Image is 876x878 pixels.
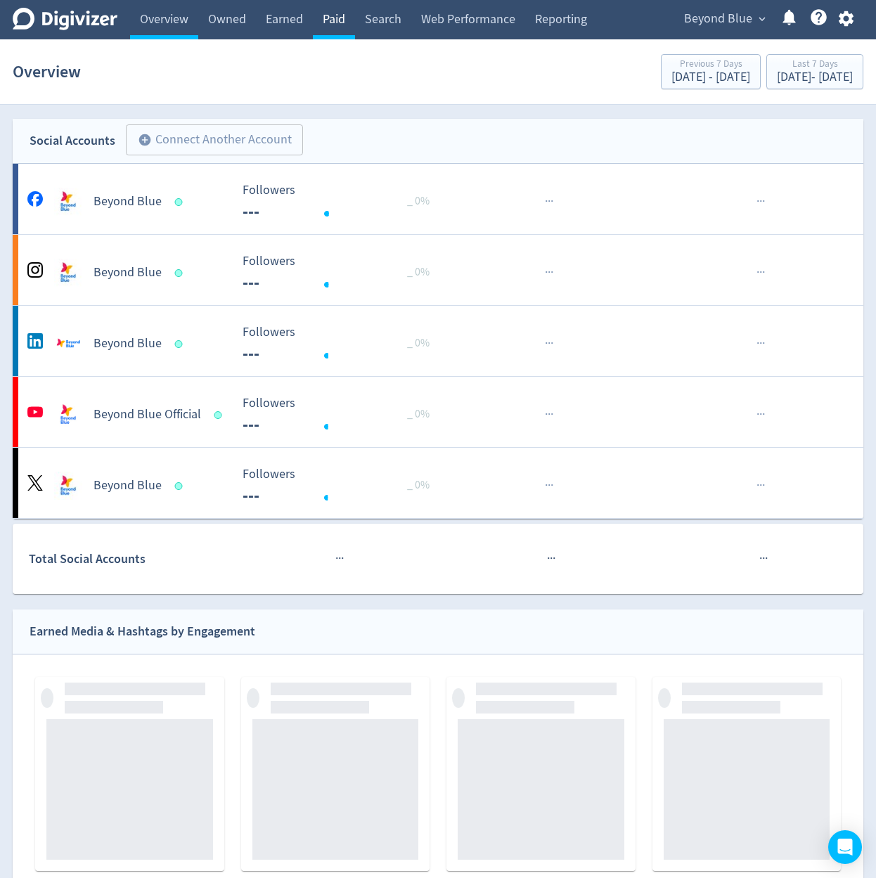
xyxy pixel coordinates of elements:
span: Data last synced: 3 Oct 2025, 7:02am (AEST) [175,340,187,348]
span: Beyond Blue [684,8,752,30]
h5: Beyond Blue Official [94,406,201,423]
span: · [762,406,765,423]
span: · [762,193,765,210]
span: · [548,193,550,210]
span: _ 0% [407,336,430,350]
span: Data last synced: 2 Oct 2025, 11:02pm (AEST) [214,411,226,419]
span: · [547,550,550,567]
svg: Followers --- [236,325,446,363]
span: · [759,335,762,352]
h1: Overview [13,49,81,94]
span: · [545,264,548,281]
span: · [550,193,553,210]
span: · [548,264,550,281]
span: · [762,335,765,352]
span: _ 0% [407,194,430,208]
span: · [759,264,762,281]
h5: Beyond Blue [94,477,162,494]
div: Open Intercom Messenger [828,830,862,864]
a: Beyond Blue undefinedBeyond Blue Followers --- Followers --- _ 0%······ [13,306,863,376]
div: Total Social Accounts [29,549,232,569]
svg: Followers --- [236,396,446,434]
span: · [335,550,338,567]
span: · [756,193,759,210]
div: [DATE] - [DATE] [671,71,750,84]
button: Last 7 Days[DATE]- [DATE] [766,54,863,89]
svg: Followers --- [236,467,446,505]
button: Previous 7 Days[DATE] - [DATE] [661,54,761,89]
div: Previous 7 Days [671,59,750,71]
span: · [548,477,550,494]
button: Connect Another Account [126,124,303,155]
img: Beyond Blue Official undefined [54,401,82,429]
span: · [759,193,762,210]
span: · [550,406,553,423]
svg: Followers --- [236,183,446,221]
span: · [759,477,762,494]
span: Data last synced: 2 Oct 2025, 6:02pm (AEST) [175,482,187,490]
span: Data last synced: 2 Oct 2025, 6:02pm (AEST) [175,198,187,206]
h5: Beyond Blue [94,264,162,281]
h5: Beyond Blue [94,335,162,352]
span: _ 0% [407,407,430,421]
h5: Beyond Blue [94,193,162,210]
span: · [553,550,555,567]
span: Data last synced: 3 Oct 2025, 7:02am (AEST) [175,269,187,277]
span: · [756,406,759,423]
div: Last 7 Days [777,59,853,71]
img: Beyond Blue undefined [54,259,82,287]
svg: Followers --- [236,254,446,292]
span: · [545,406,548,423]
span: · [756,477,759,494]
a: Beyond Blue Official undefinedBeyond Blue Official Followers --- Followers --- _ 0%······ [13,377,863,447]
span: · [759,406,762,423]
span: · [550,550,553,567]
span: · [548,406,550,423]
a: Connect Another Account [115,127,303,155]
div: Earned Media & Hashtags by Engagement [30,621,255,642]
span: · [762,264,765,281]
span: · [550,264,553,281]
a: Beyond Blue undefinedBeyond Blue Followers --- Followers --- _ 0%······ [13,235,863,305]
img: Beyond Blue undefined [54,188,82,216]
span: · [548,335,550,352]
span: · [545,477,548,494]
span: · [765,550,768,567]
a: Beyond Blue undefinedBeyond Blue Followers --- Followers --- _ 0%······ [13,164,863,234]
span: expand_more [756,13,768,25]
span: _ 0% [407,265,430,279]
span: · [545,335,548,352]
span: · [762,550,765,567]
img: Beyond Blue undefined [54,330,82,358]
span: · [762,477,765,494]
span: · [545,193,548,210]
button: Beyond Blue [679,8,769,30]
span: · [550,477,553,494]
span: · [550,335,553,352]
span: · [338,550,341,567]
img: Beyond Blue undefined [54,472,82,500]
span: · [759,550,762,567]
a: Beyond Blue undefinedBeyond Blue Followers --- Followers --- _ 0%······ [13,448,863,518]
span: _ 0% [407,478,430,492]
span: · [756,264,759,281]
span: add_circle [138,133,152,147]
span: · [756,335,759,352]
span: · [341,550,344,567]
div: Social Accounts [30,131,115,151]
div: [DATE] - [DATE] [777,71,853,84]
